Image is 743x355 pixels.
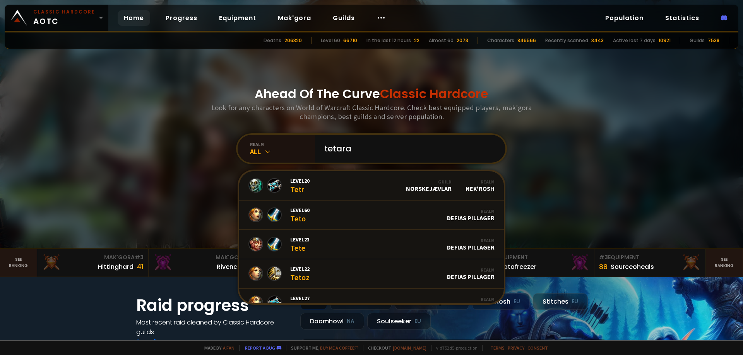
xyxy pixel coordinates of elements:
a: Level20TetrGuildNorskeJævlarRealmNek'Rosh [239,171,504,200]
div: Guilds [690,37,705,44]
div: Tetr [290,177,310,194]
h1: Ahead Of The Curve [255,85,488,103]
div: NorskeJævlar [406,179,452,192]
div: Level 60 [321,37,340,44]
span: Classic Hardcore [380,85,488,102]
h3: Look for any characters on World of Warcraft Classic Hardcore. Check best equipped players, mak'g... [208,103,535,121]
span: Level 22 [290,265,310,272]
div: Notafreezer [499,262,536,272]
div: Characters [487,37,514,44]
div: 846566 [517,37,536,44]
span: Level 20 [290,177,310,184]
h1: Raid progress [136,293,291,318]
div: Realm [466,179,495,185]
a: #2Equipment88Notafreezer [483,249,594,277]
small: NA [347,318,354,325]
a: Report a bug [245,345,275,351]
div: Nek'Rosh [466,179,495,192]
div: Realm [447,296,495,302]
span: Level 60 [290,207,310,214]
div: Realm [447,267,495,273]
a: Level27TetasRealmDefias Pillager [239,289,504,318]
span: Support me, [286,345,358,351]
div: Sourceoheals [611,262,654,272]
div: Rivench [217,262,241,272]
a: Terms [490,345,505,351]
a: Mak'Gora#3Hittinghard41 [37,249,149,277]
div: Almost 60 [429,37,454,44]
div: 2073 [457,37,468,44]
div: Nek'Rosh [472,293,530,310]
span: # 3 [599,253,608,261]
a: Mak'gora [272,10,317,26]
div: Recently scanned [545,37,588,44]
a: Guilds [327,10,361,26]
a: Seeranking [706,249,743,277]
a: Progress [159,10,204,26]
div: 41 [137,262,144,272]
div: Defias Pillager [447,296,495,310]
a: Classic HardcoreAOTC [5,5,108,31]
a: Privacy [508,345,524,351]
small: EU [414,318,421,325]
div: Mak'Gora [42,253,144,262]
div: 22 [414,37,419,44]
div: 7538 [708,37,719,44]
a: Equipment [213,10,262,26]
div: Mak'Gora [153,253,255,262]
input: Search a character... [320,135,496,163]
div: Tetoz [290,265,310,282]
div: 66710 [343,37,357,44]
h4: Most recent raid cleaned by Classic Hardcore guilds [136,318,291,337]
div: All [250,147,315,156]
a: Statistics [659,10,705,26]
span: Level 27 [290,295,310,302]
span: v. d752d5 - production [431,345,478,351]
div: 10921 [659,37,671,44]
div: Tete [290,236,310,253]
span: AOTC [33,8,95,27]
span: # 3 [135,253,144,261]
div: Tetas [290,295,310,311]
div: Deaths [264,37,281,44]
a: #3Equipment88Sourceoheals [594,249,706,277]
div: In the last 12 hours [366,37,411,44]
div: Hittinghard [98,262,134,272]
div: realm [250,141,315,147]
div: 3443 [591,37,604,44]
div: 88 [599,262,608,272]
div: Defias Pillager [447,208,495,222]
a: Population [599,10,650,26]
a: Level60TetoRealmDefias Pillager [239,200,504,230]
div: Realm [447,208,495,214]
small: Classic Hardcore [33,8,95,15]
div: Realm [447,238,495,243]
div: Guild [406,179,452,185]
a: Consent [527,345,548,351]
a: See all progress [136,337,187,346]
div: Defias Pillager [447,267,495,280]
span: Made by [200,345,235,351]
div: Equipment [488,253,589,262]
a: Mak'Gora#2Rivench100 [149,249,260,277]
div: Defias Pillager [447,238,495,251]
div: Active last 7 days [613,37,656,44]
a: Level22TetozRealmDefias Pillager [239,259,504,289]
small: EU [572,298,578,306]
a: a fan [223,345,235,351]
div: Equipment [599,253,701,262]
a: Home [118,10,150,26]
span: Checkout [363,345,426,351]
small: EU [514,298,520,306]
div: Teto [290,207,310,223]
a: [DOMAIN_NAME] [393,345,426,351]
span: Level 23 [290,236,310,243]
a: Level23TeteRealmDefias Pillager [239,230,504,259]
div: Soulseeker [367,313,431,330]
div: 206320 [284,37,302,44]
div: Doomhowl [300,313,364,330]
a: Buy me a coffee [320,345,358,351]
div: Stitches [533,293,588,310]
